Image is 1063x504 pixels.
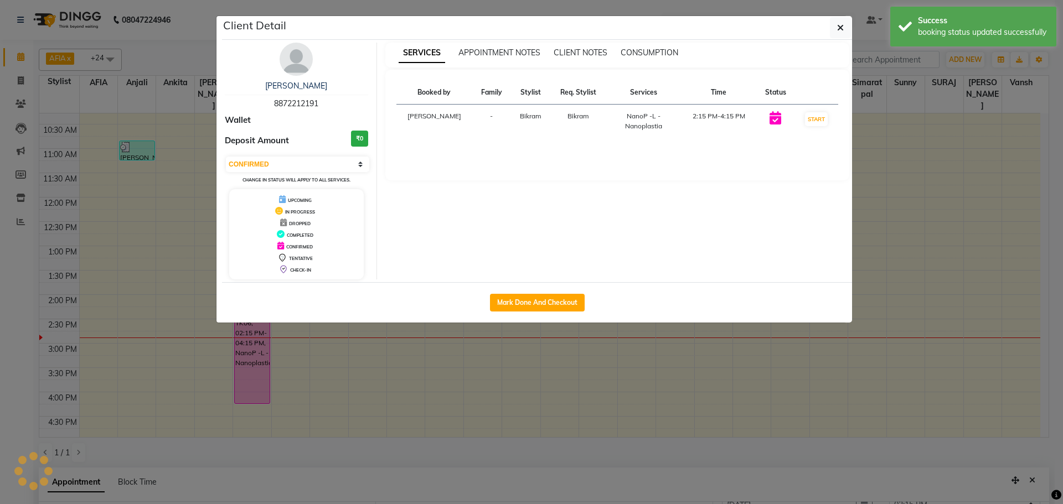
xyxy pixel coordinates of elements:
[511,81,550,105] th: Stylist
[396,81,472,105] th: Booked by
[805,112,828,126] button: START
[290,267,311,273] span: CHECK-IN
[285,209,315,215] span: IN PROGRESS
[554,48,607,58] span: CLIENT NOTES
[918,15,1048,27] div: Success
[682,105,756,138] td: 2:15 PM-4:15 PM
[223,17,286,34] h5: Client Detail
[289,256,313,261] span: TENTATIVE
[490,294,585,311] button: Mark Done And Checkout
[682,81,756,105] th: Time
[472,105,511,138] td: -
[287,232,313,238] span: COMPLETED
[520,112,541,120] span: Bikram
[396,105,472,138] td: [PERSON_NAME]
[756,81,795,105] th: Status
[550,81,606,105] th: Req. Stylist
[225,114,251,127] span: Wallet
[274,98,318,108] span: 8872212191
[613,111,675,131] div: NanoP -L - Nanoplastia
[458,48,540,58] span: APPOINTMENT NOTES
[265,81,327,91] a: [PERSON_NAME]
[918,27,1048,38] div: booking status updated successfully
[606,81,682,105] th: Services
[288,198,312,203] span: UPCOMING
[399,43,445,63] span: SERVICES
[286,244,313,250] span: CONFIRMED
[289,221,311,226] span: DROPPED
[351,131,368,147] h3: ₹0
[621,48,678,58] span: CONSUMPTION
[280,43,313,76] img: avatar
[242,177,350,183] small: Change in status will apply to all services.
[225,134,289,147] span: Deposit Amount
[567,112,589,120] span: Bikram
[472,81,511,105] th: Family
